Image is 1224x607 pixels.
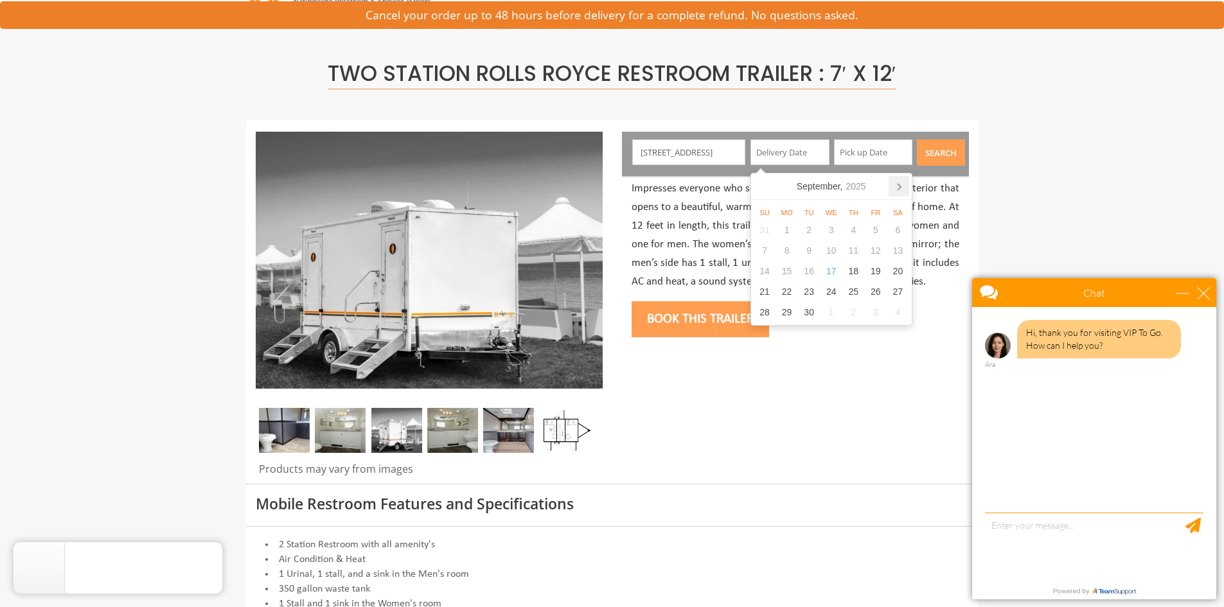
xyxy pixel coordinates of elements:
[259,408,310,453] img: A close view of inside of a station with a stall, mirror and cabinets
[865,220,887,240] div: 5
[834,139,913,165] input: Pick up Date
[846,180,865,193] i: 2025
[315,408,366,453] img: Gel 2 station 02
[750,139,829,165] input: Delivery Date
[820,281,842,302] div: 24
[842,220,865,240] div: 4
[820,207,842,218] div: We
[842,281,865,302] div: 25
[256,462,603,484] div: Products may vary from images
[842,261,865,281] div: 18
[887,302,909,322] div: 4
[328,58,896,89] span: Two Station Rolls Royce Restroom Trailer : 7′ x 12′
[798,207,820,218] div: Tu
[865,240,887,261] div: 12
[483,408,534,453] img: A close view of inside of a station with a stall, mirror and cabinets
[887,281,909,302] div: 27
[820,240,842,261] div: 10
[865,302,887,322] div: 3
[427,408,478,453] img: Gel 2 station 03
[792,176,871,197] div: September,
[754,302,776,322] div: 28
[754,240,776,261] div: 7
[776,240,798,261] div: 8
[256,496,969,512] h3: Mobile Restroom Features and Specifications
[256,582,969,597] li: 350 gallon waste tank
[865,281,887,302] div: 26
[371,408,422,453] img: A mini restroom trailer with two separate stations and separate doors for males and females
[887,220,909,240] div: 6
[776,207,798,218] div: Mo
[798,240,820,261] div: 9
[798,220,820,240] div: 2
[256,567,969,582] li: 1 Urinal, 1 stall, and a sink in the Men's room
[754,220,776,240] div: 31
[776,281,798,302] div: 22
[842,207,865,218] div: Th
[754,281,776,302] div: 21
[776,220,798,240] div: 1
[754,261,776,281] div: 14
[820,220,842,240] div: 3
[798,261,820,281] div: 16
[256,552,969,567] li: Air Condition & Heat
[798,281,820,302] div: 23
[754,207,776,218] div: Su
[964,270,1224,607] iframe: Live Chat Box
[917,139,965,166] button: Search
[256,132,603,389] img: Side view of two station restroom trailer with separate doors for males and females
[776,302,798,322] div: 29
[632,180,959,291] p: Impresses everyone who sees it with its clean, simple white exterior that opens to a beautiful, w...
[632,301,769,337] button: Book this trailer
[887,261,909,281] div: 20
[887,240,909,261] div: 13
[632,139,745,165] input: Enter your Address
[887,207,909,218] div: Sa
[798,302,820,322] div: 30
[776,261,798,281] div: 15
[842,240,865,261] div: 11
[820,302,842,322] div: 1
[865,207,887,218] div: Fr
[256,538,969,552] li: 2 Station Restroom with all amenity's
[842,302,865,322] div: 2
[820,261,842,281] div: 17
[540,408,590,453] img: Floor Plan of 2 station restroom with sink and toilet
[865,261,887,281] div: 19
